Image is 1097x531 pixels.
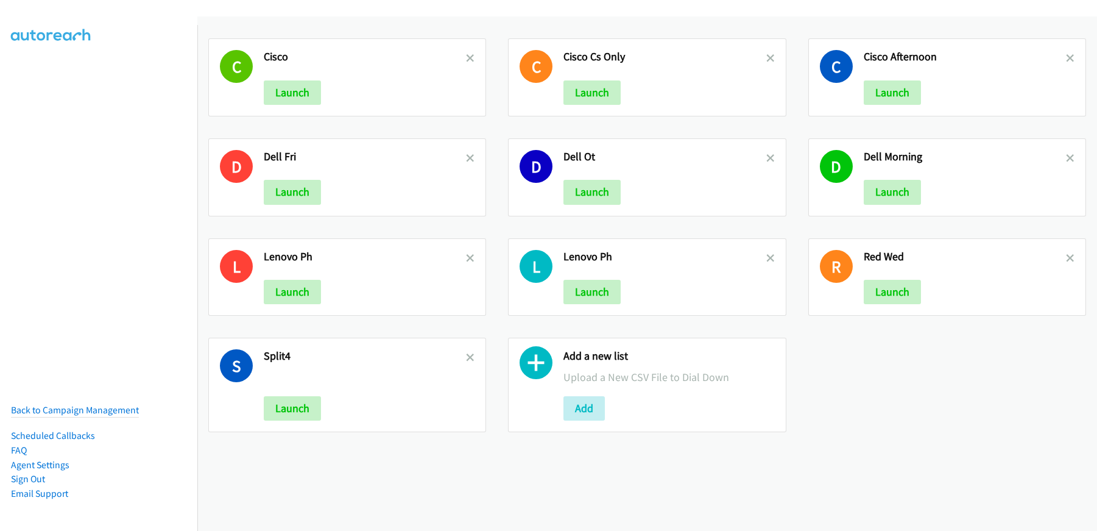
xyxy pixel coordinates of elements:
[563,250,766,264] h2: Lenovo Ph
[264,250,466,264] h2: Lenovo Ph
[864,180,921,204] button: Launch
[11,473,45,485] a: Sign Out
[520,50,552,83] h1: C
[11,430,95,441] a: Scheduled Callbacks
[11,488,68,499] a: Email Support
[220,250,253,283] h1: L
[264,50,466,64] h2: Cisco
[264,349,466,363] h2: Split4
[264,180,321,204] button: Launch
[520,150,552,183] h1: D
[563,150,766,164] h2: Dell Ot
[264,150,466,164] h2: Dell Fri
[820,250,853,283] h1: R
[11,444,27,456] a: FAQ
[264,80,321,105] button: Launch
[520,250,552,283] h1: L
[864,50,1066,64] h2: Cisco Afternoon
[11,404,139,416] a: Back to Campaign Management
[820,150,853,183] h1: D
[563,180,621,204] button: Launch
[563,280,621,304] button: Launch
[864,80,921,105] button: Launch
[11,459,69,471] a: Agent Settings
[264,280,321,304] button: Launch
[864,150,1066,164] h2: Dell Morning
[563,369,774,385] p: Upload a New CSV File to Dial Down
[220,50,253,83] h1: C
[220,349,253,382] h1: S
[563,50,766,64] h2: Cisco Cs Only
[563,396,605,421] button: Add
[563,349,774,363] h2: Add a new list
[264,396,321,421] button: Launch
[220,150,253,183] h1: D
[563,80,621,105] button: Launch
[864,250,1066,264] h2: Red Wed
[864,280,921,304] button: Launch
[820,50,853,83] h1: C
